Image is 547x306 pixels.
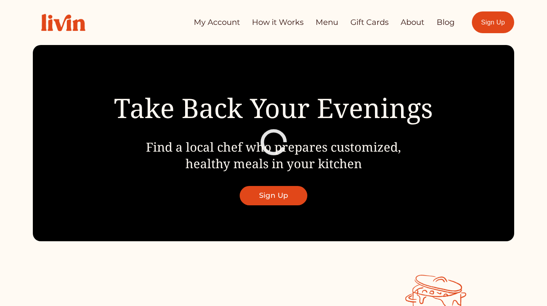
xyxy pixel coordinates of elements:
a: Sign Up [472,11,514,33]
span: Take Back Your Evenings [114,90,433,126]
a: Blog [437,15,454,30]
a: About [401,15,424,30]
a: Sign Up [240,186,307,205]
img: Livin [33,6,94,39]
a: How it Works [252,15,304,30]
a: Menu [316,15,338,30]
a: Gift Cards [350,15,389,30]
a: My Account [194,15,240,30]
span: Find a local chef who prepares customized, healthy meals in your kitchen [146,139,401,172]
